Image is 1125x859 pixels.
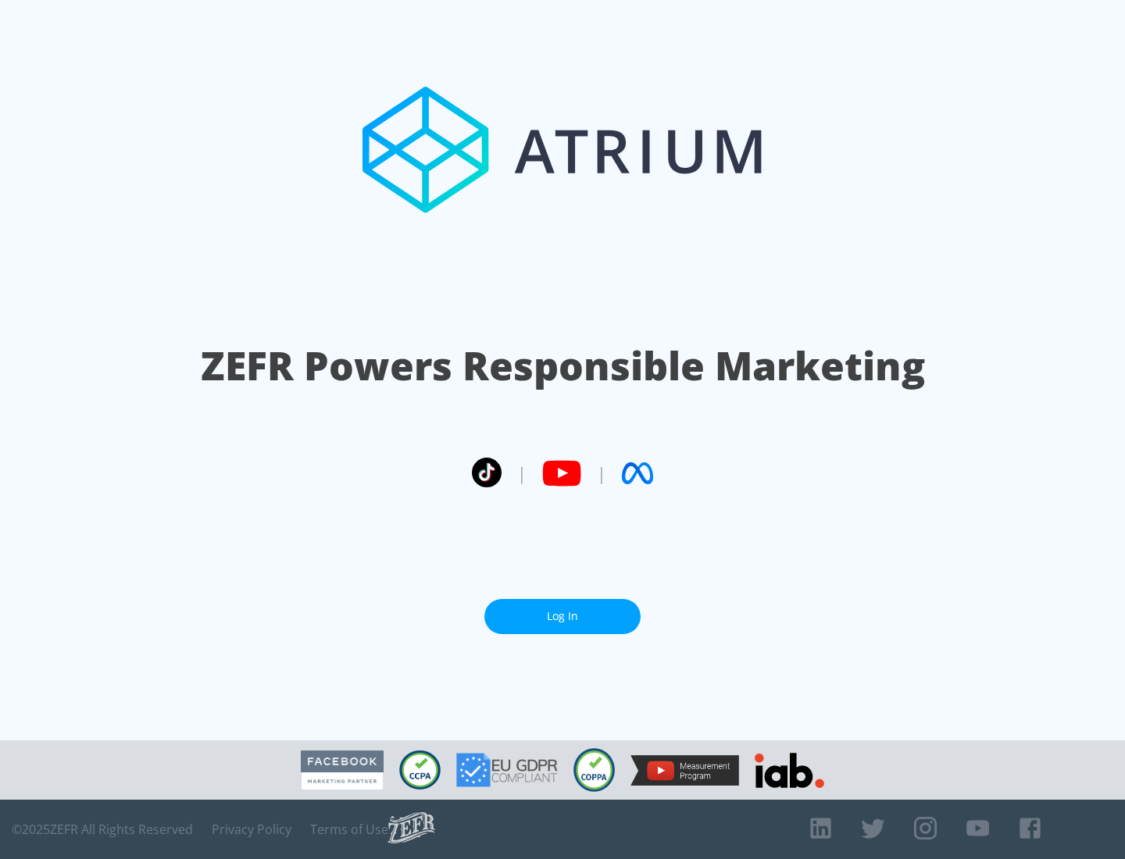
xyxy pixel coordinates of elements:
img: YouTube Measurement Program [630,755,739,786]
img: IAB [755,753,824,788]
img: Facebook Marketing Partner [301,750,384,790]
img: CCPA Compliant [399,750,441,789]
a: Terms of Use [310,822,388,837]
img: COPPA Compliant [573,748,615,792]
h1: ZEFR Powers Responsible Marketing [201,339,925,393]
a: Log In [484,599,641,634]
img: GDPR Compliant [456,753,558,787]
span: | [597,462,606,485]
a: Privacy Policy [212,822,291,837]
span: © 2025 ZEFR All Rights Reserved [12,822,193,837]
span: | [517,462,527,485]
